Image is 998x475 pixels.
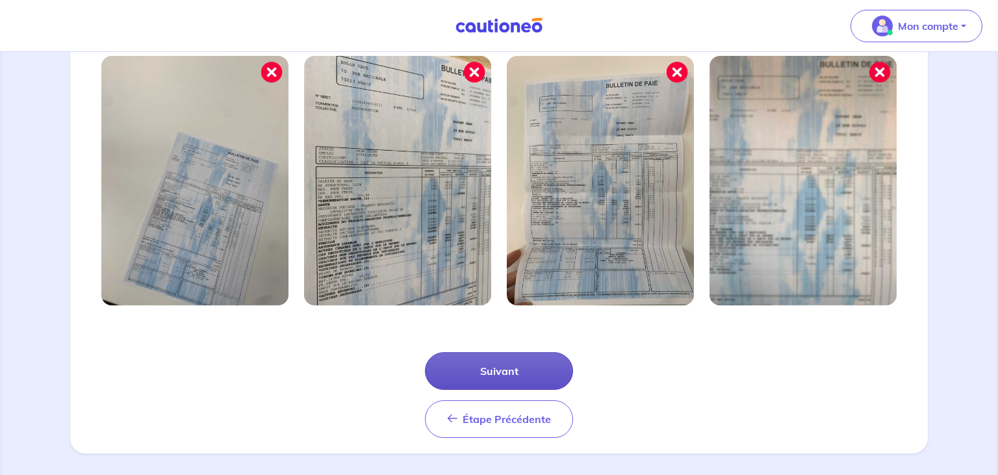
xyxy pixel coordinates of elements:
[463,413,551,426] span: Étape Précédente
[450,18,548,34] img: Cautioneo
[710,56,897,305] img: Image mal cadrée 4
[425,400,573,438] button: Étape Précédente
[425,352,573,390] button: Suivant
[304,56,491,305] img: Image mal cadrée 2
[851,10,982,42] button: illu_account_valid_menu.svgMon compte
[101,56,288,305] img: Image mal cadrée 1
[872,16,893,36] img: illu_account_valid_menu.svg
[507,56,694,305] img: Image mal cadrée 3
[898,18,958,34] p: Mon compte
